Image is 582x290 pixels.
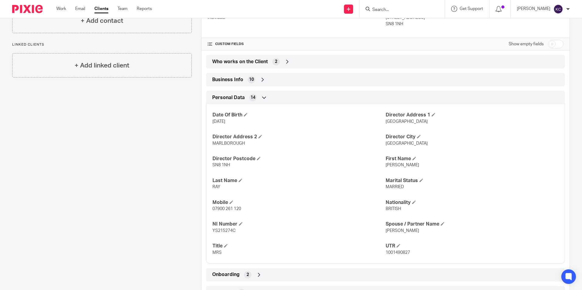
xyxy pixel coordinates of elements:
[212,243,385,249] h4: Title
[117,6,128,12] a: Team
[372,7,426,13] input: Search
[212,119,225,124] span: [DATE]
[509,41,544,47] label: Show empty fields
[386,243,559,249] h4: UTR
[12,5,43,13] img: Pixie
[212,112,385,118] h4: Date Of Birth
[56,6,66,12] a: Work
[212,156,385,162] h4: Director Postcode
[81,16,123,26] h4: + Add contact
[75,61,129,70] h4: + Add linked client
[386,134,559,140] h4: Director City
[212,178,385,184] h4: Last Name
[212,185,220,189] span: RAY
[517,6,550,12] p: [PERSON_NAME]
[386,221,559,227] h4: Spouse / Partner Name
[386,199,559,206] h4: Nationality
[553,4,563,14] img: svg%3E
[386,185,404,189] span: MARRIED
[212,221,385,227] h4: NI Number
[386,163,419,167] span: [PERSON_NAME]
[212,77,243,83] span: Business Info
[386,178,559,184] h4: Marital Status
[386,141,428,146] span: [GEOGRAPHIC_DATA]
[75,6,85,12] a: Email
[386,119,428,124] span: [GEOGRAPHIC_DATA]
[212,134,385,140] h4: Director Address 2
[386,112,559,118] h4: Director Address 1
[386,229,419,233] span: [PERSON_NAME]
[212,250,222,255] span: MRS
[212,59,268,65] span: Who works on the Client
[212,229,236,233] span: YS215274C
[247,272,249,278] span: 2
[212,199,385,206] h4: Mobile
[94,6,108,12] a: Clients
[386,156,559,162] h4: First Name
[251,95,255,101] span: 14
[460,7,483,11] span: Get Support
[386,250,410,255] span: 1001490827
[212,271,240,278] span: Onboarding
[386,21,563,27] p: SN8 1NH
[212,95,245,101] span: Personal Data
[275,59,277,65] span: 2
[12,42,192,47] p: Linked clients
[386,207,401,211] span: BRITISH
[208,42,385,47] h4: CUSTOM FIELDS
[212,207,241,211] span: 07900 261 120
[212,163,230,167] span: SN8 1NH
[249,77,254,83] span: 10
[137,6,152,12] a: Reports
[212,141,245,146] span: MARLBOROUGH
